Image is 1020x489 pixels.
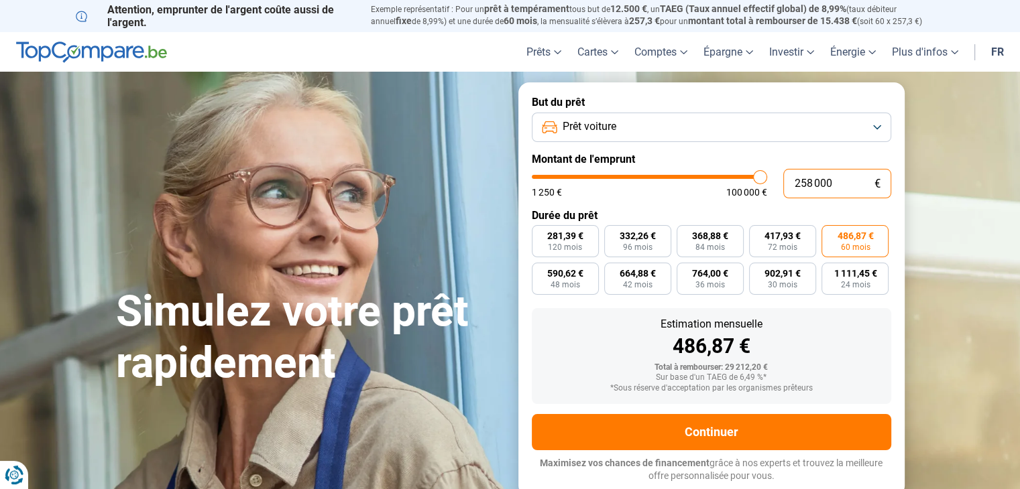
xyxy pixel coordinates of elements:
span: 120 mois [548,243,582,251]
span: Maximisez vos chances de financement [540,458,710,468]
span: 24 mois [840,281,870,289]
div: Sur base d'un TAEG de 6,49 %* [543,373,881,382]
h1: Simulez votre prêt rapidement [116,286,502,389]
span: 72 mois [768,243,797,251]
span: TAEG (Taux annuel effectif global) de 8,99% [660,3,846,14]
span: 590,62 € [547,269,583,278]
span: 486,87 € [837,231,873,240]
span: 48 mois [551,281,580,289]
a: Énergie [822,32,884,72]
button: Continuer [532,414,891,450]
div: *Sous réserve d'acceptation par les organismes prêteurs [543,384,881,393]
a: Plus d'infos [884,32,966,72]
span: 36 mois [695,281,725,289]
label: Montant de l'emprunt [532,153,891,165]
span: 60 mois [504,15,537,26]
p: grâce à nos experts et trouvez la meilleure offre personnalisée pour vous. [532,457,891,483]
p: Attention, emprunter de l'argent coûte aussi de l'argent. [76,3,355,29]
span: 368,88 € [692,231,728,240]
span: 30 mois [768,281,797,289]
span: 1 250 € [532,188,562,197]
a: Cartes [569,32,626,72]
label: But du prêt [532,96,891,109]
div: Total à rembourser: 29 212,20 € [543,363,881,372]
img: TopCompare [16,42,167,63]
label: Durée du prêt [532,209,891,222]
span: 764,00 € [692,269,728,278]
span: 84 mois [695,243,725,251]
div: 486,87 € [543,336,881,356]
span: 332,26 € [620,231,656,240]
span: 281,39 € [547,231,583,240]
span: fixe [396,15,412,26]
div: Estimation mensuelle [543,319,881,330]
span: Prêt voiture [563,119,616,134]
a: Investir [761,32,822,72]
a: Prêts [518,32,569,72]
span: 1 111,45 € [834,269,876,278]
span: 42 mois [623,281,653,289]
a: Comptes [626,32,695,72]
span: 100 000 € [726,188,767,197]
span: 60 mois [840,243,870,251]
span: 257,3 € [629,15,660,26]
span: 417,93 € [764,231,801,240]
span: 664,88 € [620,269,656,278]
span: 902,91 € [764,269,801,278]
span: 96 mois [623,243,653,251]
button: Prêt voiture [532,113,891,142]
a: Épargne [695,32,761,72]
span: prêt à tempérament [484,3,569,14]
span: € [874,178,881,190]
span: montant total à rembourser de 15.438 € [688,15,857,26]
p: Exemple représentatif : Pour un tous but de , un (taux débiteur annuel de 8,99%) et une durée de ... [371,3,945,27]
span: 12.500 € [610,3,647,14]
a: fr [983,32,1012,72]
